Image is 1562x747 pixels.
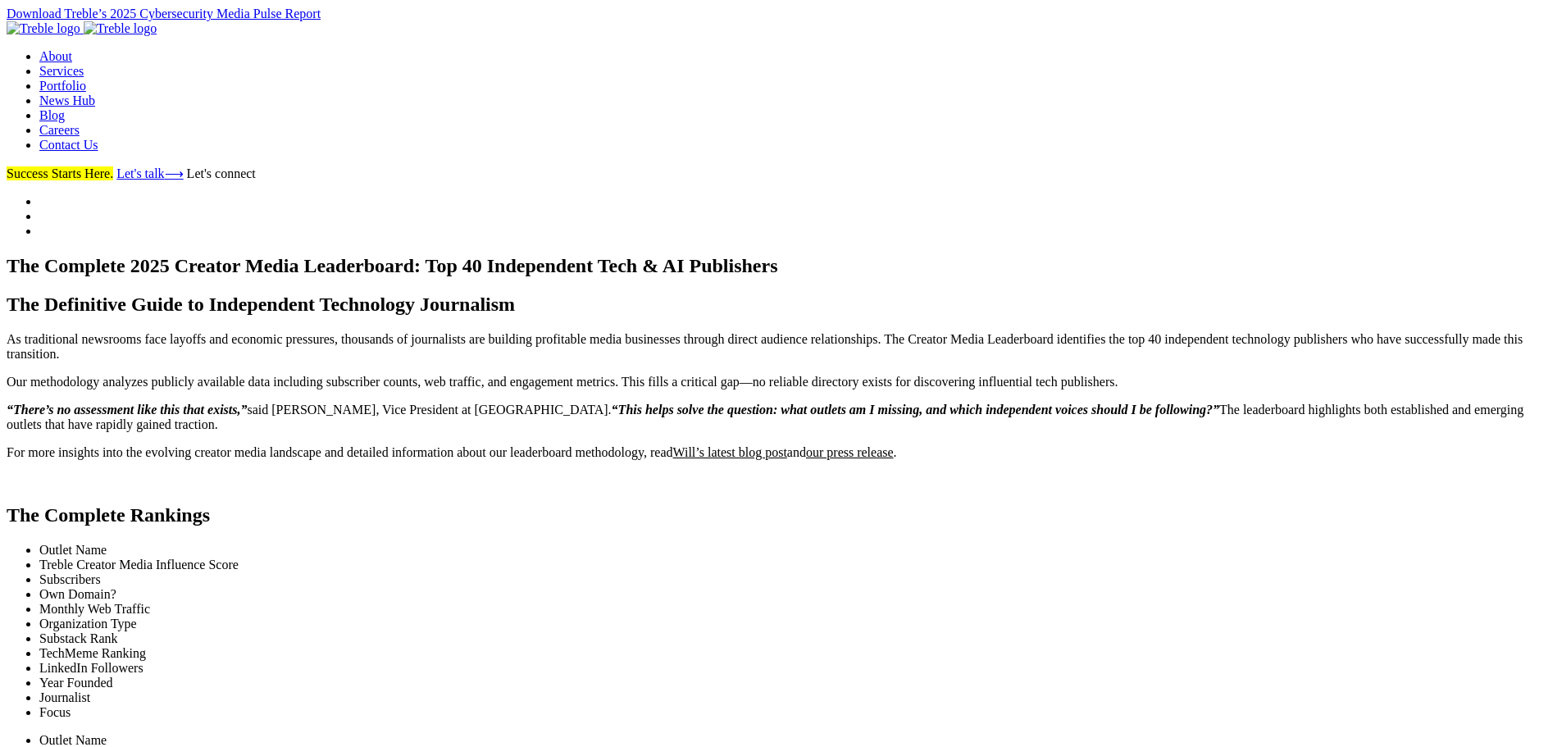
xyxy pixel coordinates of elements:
a: Treble Homepage [7,21,157,35]
li: Treble Creator Media Influence Score [39,558,1555,572]
a: Careers [39,123,80,137]
a: Will’s latest blog post [673,445,787,459]
mark: Success Starts Here. [7,166,113,180]
a: Services [39,64,84,78]
strong: “This helps solve the question: what outlets am I missing, and which independent voices should I ... [612,403,1219,417]
li: TechMeme Ranking [39,646,1555,661]
li: Organization Type [39,617,1555,631]
li: Substack Rank [39,631,1555,646]
li: Focus [39,705,1555,720]
a: Portfolio [39,79,86,93]
p: said [PERSON_NAME], Vice President at [GEOGRAPHIC_DATA]. The leaderboard highlights both establis... [7,403,1555,432]
span: Let's connect [187,166,256,180]
p: Our methodology analyzes publicly available data including subscriber counts, web traffic, and en... [7,375,1555,389]
strong: “There’s no assessment like this that exists,” [7,403,248,417]
a: Blog [39,108,65,122]
h2: The Complete Rankings [7,504,1555,526]
a: News Hub [39,93,95,107]
li: Year Founded [39,676,1555,690]
a: Let's Talk [116,166,183,180]
li: Own Domain? [39,587,1555,602]
li: Subscribers [39,572,1555,587]
li: Monthly Web Traffic [39,602,1555,617]
h2: The Definitive Guide to Independent Technology Journalism [7,294,1555,316]
span: ⟶ [165,166,184,180]
p: For more insights into the evolving creator media landscape and detailed information about our le... [7,445,1555,460]
a: Contact Us [39,138,98,152]
img: Treble logo [84,21,157,36]
a: our press release [806,445,894,459]
h1: The Complete 2025 Creator Media Leaderboard: Top 40 Independent Tech & AI Publishers [7,255,1555,277]
p: As traditional newsrooms face layoffs and economic pressures, thousands of journalists are buildi... [7,332,1555,362]
a: Download Treble’s 2025 Cybersecurity Media Pulse Report [7,7,321,20]
a: About [39,49,72,63]
img: Treble logo [7,21,80,36]
li: LinkedIn Followers [39,661,1555,676]
li: Journalist [39,690,1555,705]
li: Outlet Name [39,543,1555,558]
